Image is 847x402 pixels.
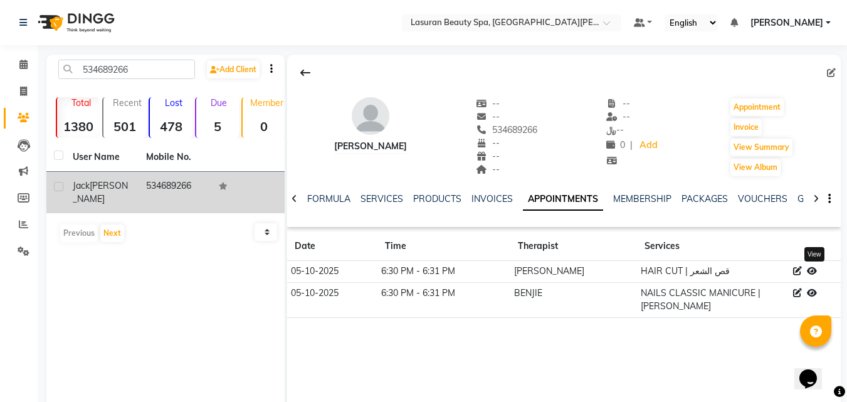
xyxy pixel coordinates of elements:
[730,159,781,176] button: View Album
[523,188,603,211] a: APPOINTMENTS
[630,139,633,152] span: |
[377,261,510,283] td: 6:30 PM - 6:31 PM
[606,98,630,109] span: --
[681,193,728,204] a: PACKAGES
[57,119,100,134] strong: 1380
[352,97,389,135] img: avatar
[377,232,510,261] th: Time
[606,124,624,135] span: --
[287,282,377,317] td: 05-10-2025
[613,193,671,204] a: MEMBERSHIP
[476,151,500,162] span: --
[377,282,510,317] td: 6:30 PM - 6:31 PM
[476,164,500,175] span: --
[637,261,789,283] td: HAIR CUT | قص الشعر
[287,261,377,283] td: 05-10-2025
[58,60,195,79] input: Search by Name/Mobile/Email/Code
[62,97,100,108] p: Total
[606,139,625,151] span: 0
[750,16,823,29] span: [PERSON_NAME]
[510,232,637,261] th: Therapist
[307,193,350,204] a: FORMULA
[730,98,784,116] button: Appointment
[32,5,118,40] img: logo
[730,119,762,136] button: Invoice
[510,261,637,283] td: [PERSON_NAME]
[738,193,787,204] a: VOUCHERS
[287,232,377,261] th: Date
[360,193,403,204] a: SERVICES
[413,193,461,204] a: PRODUCTS
[637,232,789,261] th: Services
[476,137,500,149] span: --
[108,97,146,108] p: Recent
[292,61,318,85] div: Back to Client
[103,119,146,134] strong: 501
[797,193,846,204] a: GIFTCARDS
[638,137,660,154] a: Add
[248,97,285,108] p: Member
[196,119,239,134] strong: 5
[199,97,239,108] p: Due
[334,140,407,153] div: [PERSON_NAME]
[804,247,824,262] div: View
[207,61,260,78] a: Add Client
[155,97,192,108] p: Lost
[637,282,789,317] td: NAILS CLASSIC MANICURE | [PERSON_NAME]
[794,352,834,389] iframe: chat widget
[606,124,616,135] span: ﷼
[606,111,630,122] span: --
[73,180,90,191] span: Jack
[243,119,285,134] strong: 0
[73,180,128,204] span: [PERSON_NAME]
[100,225,124,242] button: Next
[476,124,537,135] span: 534689266
[139,172,212,213] td: 534689266
[65,143,139,172] th: User Name
[510,282,637,317] td: BENJIE
[476,98,500,109] span: --
[139,143,212,172] th: Mobile No.
[150,119,192,134] strong: 478
[471,193,513,204] a: INVOICES
[730,139,792,156] button: View Summary
[476,111,500,122] span: --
